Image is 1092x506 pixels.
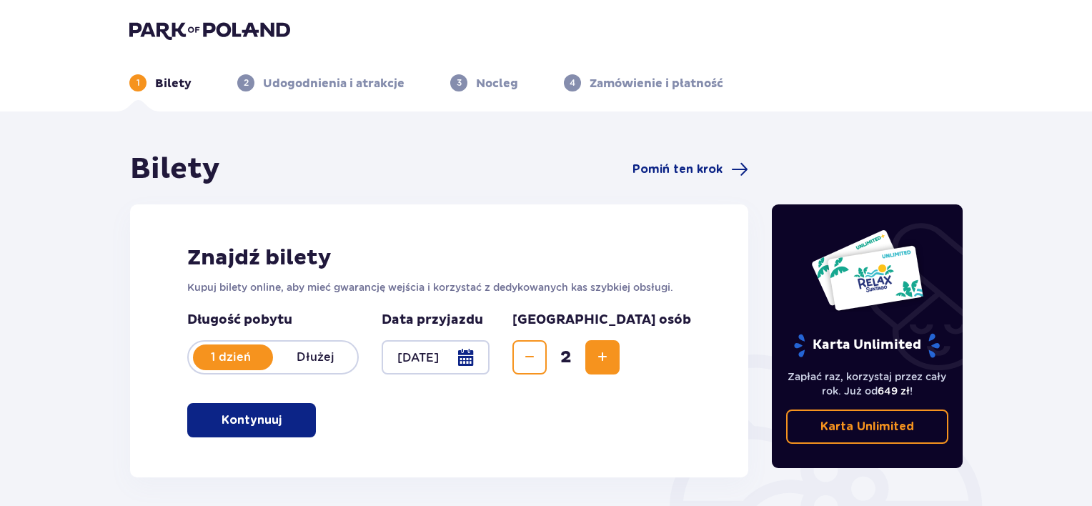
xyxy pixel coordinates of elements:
p: Udogodnienia i atrakcje [263,76,404,91]
p: [GEOGRAPHIC_DATA] osób [512,312,691,329]
h1: Bilety [130,152,220,187]
p: Nocleg [476,76,518,91]
a: Karta Unlimited [786,410,949,444]
p: 1 dzień [189,349,273,365]
p: 4 [570,76,575,89]
a: Pomiń ten krok [632,161,748,178]
p: Karta Unlimited [820,419,914,435]
p: Data przyjazdu [382,312,483,329]
p: Dłużej [273,349,357,365]
button: Kontynuuj [187,403,316,437]
p: Zapłać raz, korzystaj przez cały rok. Już od ! [786,369,949,398]
p: 1 [136,76,140,89]
p: Kontynuuj [222,412,282,428]
h2: Znajdź bilety [187,244,691,272]
span: 2 [550,347,582,368]
p: 2 [244,76,249,89]
p: Zamówienie i płatność [590,76,723,91]
p: Bilety [155,76,192,91]
img: Park of Poland logo [129,20,290,40]
button: Decrease [512,340,547,374]
span: Pomiń ten krok [632,162,723,177]
p: Długość pobytu [187,312,359,329]
p: Karta Unlimited [793,333,941,358]
span: 649 zł [878,385,910,397]
button: Increase [585,340,620,374]
p: Kupuj bilety online, aby mieć gwarancję wejścia i korzystać z dedykowanych kas szybkiej obsługi. [187,280,691,294]
p: 3 [457,76,462,89]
